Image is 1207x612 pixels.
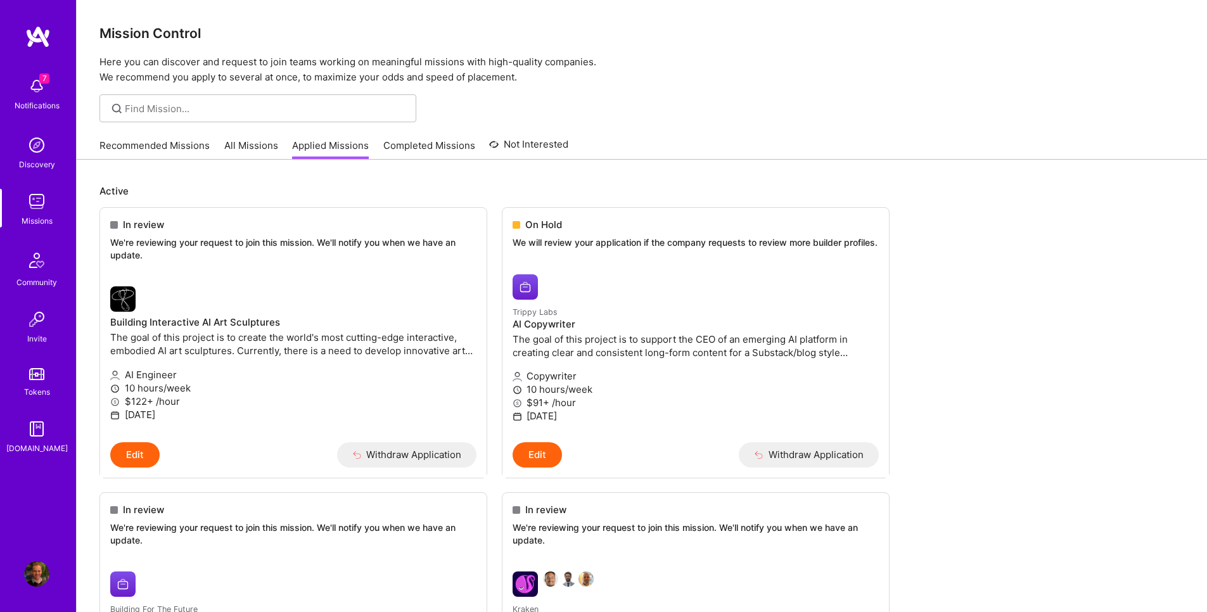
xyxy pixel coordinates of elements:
[110,521,476,546] p: We're reviewing your request to join this mission. We'll notify you when we have an update.
[110,571,136,597] img: Building For The Future company logo
[561,571,576,587] img: Daniel Scain
[25,25,51,48] img: logo
[110,236,476,261] p: We're reviewing your request to join this mission. We'll notify you when we have an update.
[22,245,52,276] img: Community
[110,286,136,312] img: company logo
[99,139,210,160] a: Recommended Missions
[110,317,476,328] h4: Building Interactive AI Art Sculptures
[27,332,47,345] div: Invite
[337,442,477,468] button: Withdraw Application
[513,369,879,383] p: Copywriter
[513,442,562,468] button: Edit
[513,521,879,546] p: We're reviewing your request to join this mission. We'll notify you when we have an update.
[739,442,879,468] button: Withdraw Application
[110,371,120,380] i: icon Applicant
[99,54,1184,85] p: Here you can discover and request to join teams working on meaningful missions with high-quality ...
[543,571,558,587] img: Nathaniel Meron
[513,236,879,249] p: We will review your application if the company requests to review more builder profiles.
[110,331,476,357] p: The goal of this project is to create the world's most cutting-edge interactive, embodied AI art ...
[513,274,538,300] img: Trippy Labs company logo
[513,333,879,359] p: The goal of this project is to support the CEO of an emerging AI platform in creating clear and c...
[110,397,120,407] i: icon MoneyGray
[292,139,369,160] a: Applied Missions
[24,189,49,214] img: teamwork
[22,214,53,227] div: Missions
[24,73,49,99] img: bell
[502,264,889,442] a: Trippy Labs company logoTrippy LabsAI CopywriterThe goal of this project is to support the CEO of...
[513,372,522,381] i: icon Applicant
[24,416,49,442] img: guide book
[99,25,1184,41] h3: Mission Control
[513,412,522,421] i: icon Calendar
[110,101,124,116] i: icon SearchGrey
[513,409,879,423] p: [DATE]
[110,381,476,395] p: 10 hours/week
[19,158,55,171] div: Discovery
[24,307,49,332] img: Invite
[578,571,594,587] img: Linford Bacon
[110,368,476,381] p: AI Engineer
[489,137,568,160] a: Not Interested
[513,383,879,396] p: 10 hours/week
[525,503,566,516] span: In review
[24,132,49,158] img: discovery
[125,102,407,115] input: Find Mission...
[513,398,522,408] i: icon MoneyGray
[21,561,53,587] a: User Avatar
[99,184,1184,198] p: Active
[15,99,60,112] div: Notifications
[123,503,164,516] span: In review
[110,395,476,408] p: $122+ /hour
[224,139,278,160] a: All Missions
[110,442,160,468] button: Edit
[29,368,44,380] img: tokens
[110,408,476,421] p: [DATE]
[383,139,475,160] a: Completed Missions
[24,561,49,587] img: User Avatar
[525,218,562,231] span: On Hold
[513,319,879,330] h4: AI Copywriter
[6,442,68,455] div: [DOMAIN_NAME]
[513,307,558,317] small: Trippy Labs
[100,276,487,442] a: company logoBuilding Interactive AI Art SculpturesThe goal of this project is to create the world...
[16,276,57,289] div: Community
[110,411,120,420] i: icon Calendar
[110,384,120,393] i: icon Clock
[513,571,538,597] img: Kraken company logo
[513,385,522,395] i: icon Clock
[39,73,49,84] span: 7
[24,385,50,398] div: Tokens
[513,396,879,409] p: $91+ /hour
[123,218,164,231] span: In review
